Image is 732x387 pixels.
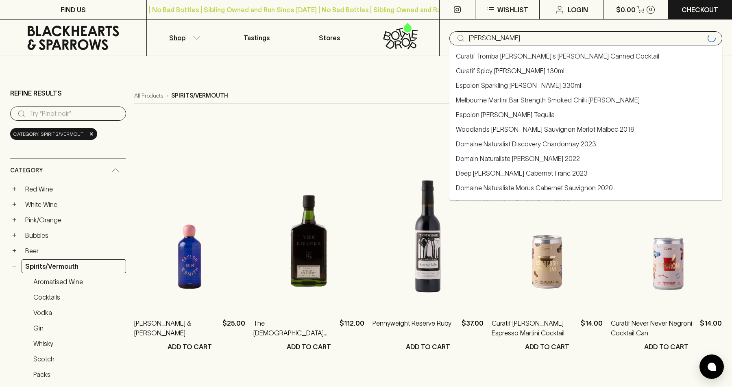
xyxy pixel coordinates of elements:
p: $37.00 [462,318,484,338]
a: Bubbles [22,228,126,242]
span: Category: spirits/vermouth [13,130,87,138]
p: $0.00 [616,5,636,15]
a: Domaine Naturaliste Morus Cabernet Sauvignon 2020 [456,183,613,193]
a: Scotch [30,352,126,366]
a: Domaine Naturaliste Rachis Syrah 2022 [456,198,570,207]
a: Vodka [30,306,126,320]
a: Curatif Spicy [PERSON_NAME] 130ml [456,66,564,76]
a: Pink/Orange [22,213,126,227]
p: Wishlist [497,5,528,15]
a: Spirits/Vermouth [22,259,126,273]
a: Curatif Tromba [PERSON_NAME]'s [PERSON_NAME] Canned Cocktail [456,51,659,61]
p: Stores [319,33,340,43]
button: ADD TO CART [253,338,364,355]
span: Category [10,165,43,176]
p: spirits/vermouth [171,91,228,100]
p: $112.00 [340,318,364,338]
img: Taylor & Smith Gin [134,164,245,306]
a: Curatif Never Never Negroni Cocktail Can [611,318,697,338]
a: All Products [134,91,163,100]
a: [PERSON_NAME] & [PERSON_NAME] [134,318,219,338]
input: Try “Pinot noir” [30,107,120,120]
a: Woodlands [PERSON_NAME] Sauvignon Merlot Malbec 2018 [456,124,634,134]
p: Tastings [244,33,270,43]
img: The Gospel Straight Rye Whiskey [253,164,364,306]
a: Aromatised Wine [30,275,126,289]
button: ADD TO CART [611,338,722,355]
a: Gin [30,321,126,335]
a: Beer [22,244,126,258]
a: Melbourne Martini Bar Strength Smoked Chilli [PERSON_NAME] [456,95,640,105]
p: › [166,91,168,100]
a: Domaine Naturalist Discovery Chardonnay 2023 [456,139,596,149]
p: ADD TO CART [168,342,212,352]
a: Espolon Sparkling [PERSON_NAME] 330ml [456,80,581,90]
input: Try "Pinot noir" [469,32,704,45]
p: ADD TO CART [406,342,450,352]
img: Curatif Never Never Negroni Cocktail Can [611,164,722,306]
button: + [10,200,18,209]
p: Shop [169,33,185,43]
button: ADD TO CART [134,338,245,355]
a: Domain Naturaliste [PERSON_NAME] 2022 [456,154,580,163]
a: Cocktails [30,290,126,304]
p: ADD TO CART [644,342,688,352]
button: Shop [147,20,220,56]
a: White Wine [22,198,126,211]
p: FIND US [61,5,86,15]
img: Curatif Archie Rose Espresso Martini Cocktail [492,164,603,306]
a: The [DEMOGRAPHIC_DATA] Straight Rye Whiskey [253,318,336,338]
button: ADD TO CART [373,338,484,355]
a: Stores [293,20,366,56]
a: Whisky [30,337,126,350]
button: + [10,185,18,193]
a: Espolon [PERSON_NAME] Tequila [456,110,555,120]
button: ADD TO CART [492,338,603,355]
button: − [10,262,18,270]
a: Pennyweight Reserve Ruby [373,318,451,338]
button: + [10,216,18,224]
button: + [10,231,18,239]
a: Tastings [220,20,293,56]
p: $14.00 [700,318,722,338]
p: ADD TO CART [525,342,569,352]
img: bubble-icon [708,363,716,371]
p: Checkout [682,5,718,15]
div: Category [10,159,126,182]
p: $25.00 [222,318,245,338]
p: Login [568,5,588,15]
a: Red Wine [22,182,126,196]
a: Packs [30,367,126,381]
img: Pennyweight Reserve Ruby [373,164,484,306]
p: Refine Results [10,88,62,98]
span: × [89,130,94,138]
p: $14.00 [581,318,603,338]
p: 0 [649,7,652,12]
a: Curatif [PERSON_NAME] Espresso Martini Cocktail [492,318,577,338]
a: Deep [PERSON_NAME] Cabernet Franc 2023 [456,168,588,178]
button: + [10,247,18,255]
p: ADD TO CART [287,342,331,352]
